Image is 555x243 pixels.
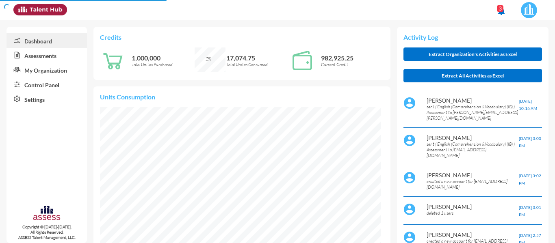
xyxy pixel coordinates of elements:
p: 1,000,000 [132,54,195,62]
span: [DATE] 3:02 PM [519,173,541,185]
a: Settings [7,92,87,106]
span: 2% [206,56,211,62]
div: 3 [497,5,503,12]
img: assesscompany-logo.png [33,205,61,222]
p: 982,925.25 [321,54,384,62]
p: Credits [100,33,384,41]
span: [DATE] 3:00 PM [519,136,541,148]
mat-icon: notifications [496,6,506,16]
img: default%20profile%20image.svg [403,97,416,109]
button: Extract All Activities as Excel [403,69,542,82]
p: sent ( English (Comprehension &Vocabulary) (IB) ) Assessment to [PERSON_NAME][EMAIL_ADDRESS][PERS... [427,104,519,121]
p: [PERSON_NAME] [427,97,519,104]
p: created a new account for [EMAIL_ADDRESS][DOMAIN_NAME] [427,178,519,190]
a: Control Panel [7,77,87,92]
span: [DATE] 3:01 PM [519,205,541,217]
p: sent ( English (Comprehension &Vocabulary) (IB) ) Assessment to [EMAIL_ADDRESS][DOMAIN_NAME] [427,141,519,158]
img: default%20profile%20image.svg [403,172,416,184]
p: [PERSON_NAME] [427,134,519,141]
a: Assessments [7,48,87,62]
p: 17,074.75 [226,54,289,62]
p: Activity Log [403,33,542,41]
p: deleted 1 users [427,210,519,216]
a: My Organization [7,62,87,77]
p: Units Consumption [100,93,384,101]
p: Total Unites Purchased [132,62,195,67]
p: [PERSON_NAME] [427,172,519,178]
img: default%20profile%20image.svg [403,134,416,146]
p: [PERSON_NAME] [427,203,519,210]
img: default%20profile%20image.svg [403,203,416,215]
p: Total Unites Consumed [226,62,289,67]
span: [DATE] 10:16 AM [519,99,537,111]
button: Extract Organization's Activities as Excel [403,47,542,61]
p: Copyright © [DATE]-[DATE]. All Rights Reserved. ASSESS Talent Management, LLC. [7,224,87,240]
a: Dashboard [7,33,87,48]
p: Current Credit [321,62,384,67]
p: [PERSON_NAME] [427,231,519,238]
